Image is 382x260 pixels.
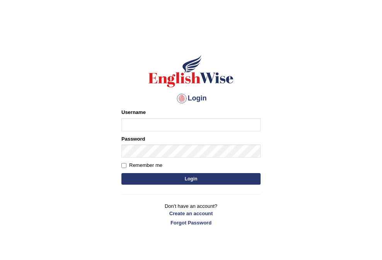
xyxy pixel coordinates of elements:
[121,163,126,168] input: Remember me
[121,210,261,217] a: Create an account
[121,219,261,226] a: Forgot Password
[121,173,261,185] button: Login
[121,202,261,226] p: Don't have an account?
[121,135,145,143] label: Password
[147,54,235,88] img: Logo of English Wise sign in for intelligent practice with AI
[121,161,162,169] label: Remember me
[121,109,146,116] label: Username
[121,92,261,105] h4: Login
